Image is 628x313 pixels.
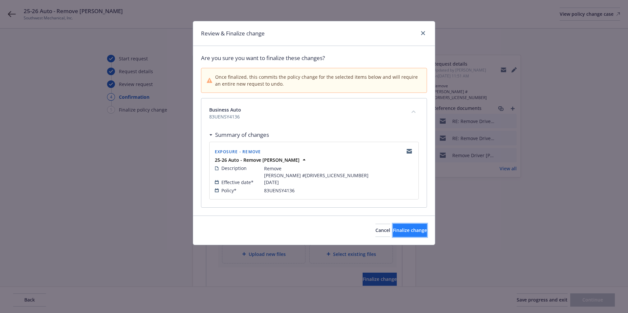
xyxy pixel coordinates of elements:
[375,224,390,237] button: Cancel
[393,227,427,233] span: Finalize change
[215,149,261,155] span: Exposure - Remove
[221,187,236,194] span: Policy*
[264,165,369,179] span: Remove [PERSON_NAME] #[DRIVERS_LICENSE_NUMBER]
[264,187,295,194] span: 83UENSY4136
[375,227,390,233] span: Cancel
[201,29,265,38] h1: Review & Finalize change
[215,131,269,139] h3: Summary of changes
[215,157,300,163] strong: 25-26 Auto - Remove [PERSON_NAME]
[408,106,419,117] button: collapse content
[215,73,421,87] span: Once finalized, this commits the policy change for the selected items below and will require an e...
[201,54,427,62] span: Are you sure you want to finalize these changes?
[393,224,427,237] button: Finalize change
[201,98,427,128] div: Business Auto83UENSY4136collapse content
[405,147,413,155] a: copyLogging
[221,165,247,172] span: Description
[419,29,427,37] a: close
[221,179,254,186] span: Effective date*
[209,106,403,113] span: Business Auto
[209,113,403,120] span: 83UENSY4136
[264,179,279,186] span: [DATE]
[209,131,269,139] div: Summary of changes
